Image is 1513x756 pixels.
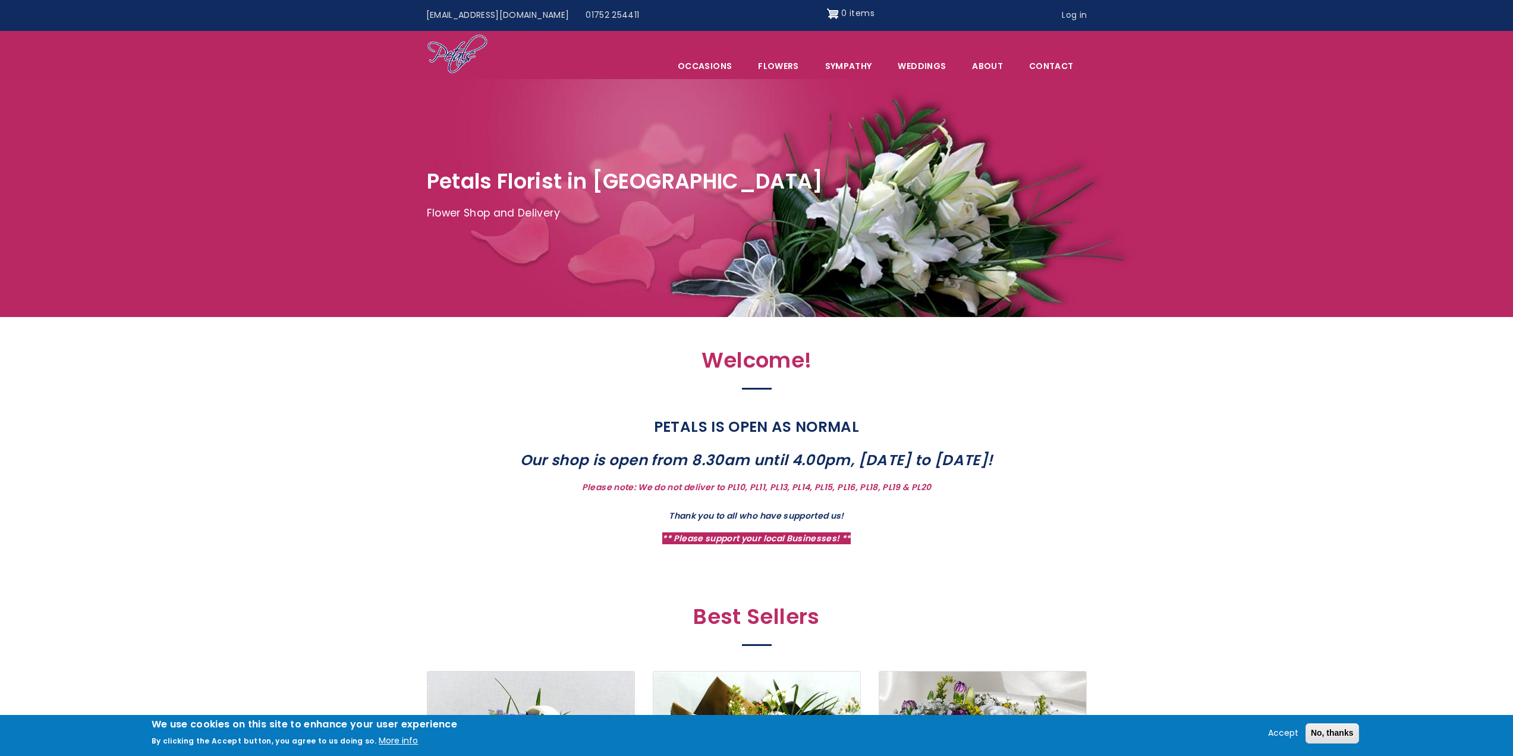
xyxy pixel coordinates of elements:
[654,416,859,437] strong: PETALS IS OPEN AS NORMAL
[427,34,488,76] img: Home
[427,167,823,196] span: Petals Florist in [GEOGRAPHIC_DATA]
[1017,54,1086,79] a: Contact
[662,532,850,544] strong: ** Please support your local Businesses! **
[577,4,647,27] a: 01752 254411
[813,54,885,79] a: Sympathy
[665,54,744,79] span: Occasions
[498,604,1015,636] h2: Best Sellers
[1306,723,1359,744] button: No, thanks
[827,4,875,23] a: Shopping cart 0 items
[885,54,958,79] span: Weddings
[960,54,1015,79] a: About
[152,736,377,746] p: By clicking the Accept button, you agree to us doing so.
[841,7,874,19] span: 0 items
[498,348,1015,379] h2: Welcome!
[827,4,839,23] img: Shopping cart
[427,205,1087,222] p: Flower Shop and Delivery
[152,718,458,731] h2: We use cookies on this site to enhance your user experience
[746,54,811,79] a: Flowers
[418,4,578,27] a: [EMAIL_ADDRESS][DOMAIN_NAME]
[520,450,993,470] strong: Our shop is open from 8.30am until 4.00pm, [DATE] to [DATE]!
[582,481,931,493] strong: Please note: We do not deliver to PL10, PL11, PL13, PL14, PL15, PL16, PL18, PL19 & PL20
[669,510,844,522] strong: Thank you to all who have supported us!
[1263,726,1303,741] button: Accept
[1053,4,1095,27] a: Log in
[379,734,418,748] button: More info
